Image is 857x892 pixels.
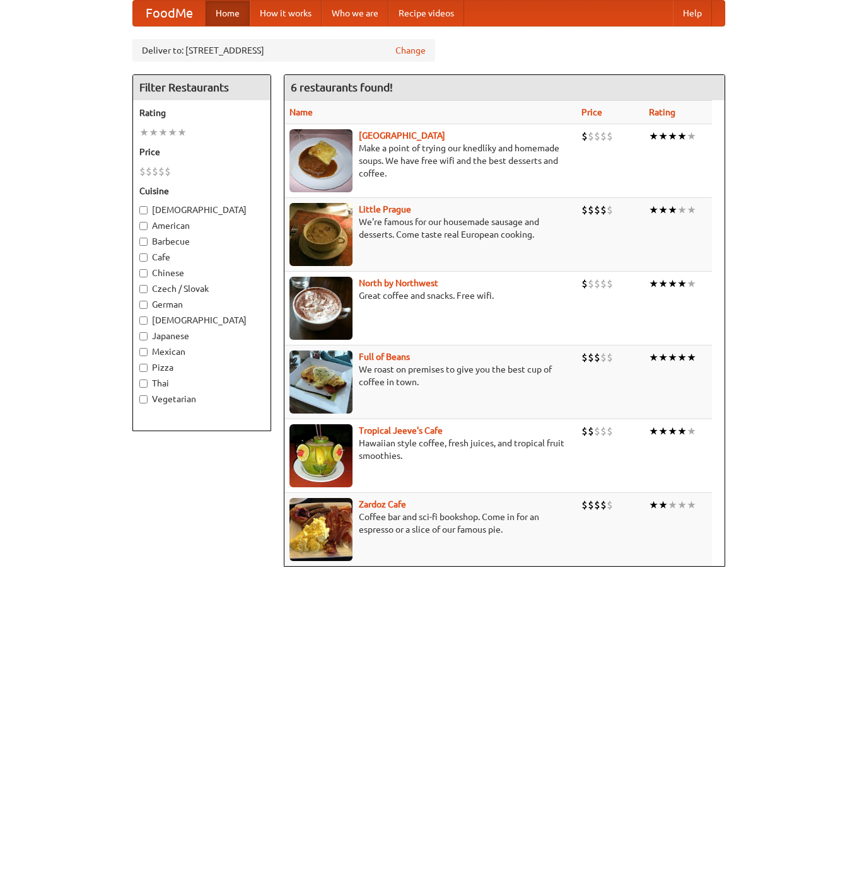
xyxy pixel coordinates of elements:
li: ★ [149,125,158,139]
li: $ [152,165,158,178]
li: ★ [677,350,687,364]
li: ★ [687,203,696,217]
label: Pizza [139,361,264,374]
input: Chinese [139,269,148,277]
li: $ [600,277,607,291]
label: Chinese [139,267,264,279]
li: ★ [139,125,149,139]
a: Home [206,1,250,26]
a: Rating [649,107,675,117]
a: Tropical Jeeve's Cafe [359,426,443,436]
input: Thai [139,379,148,388]
li: $ [607,129,613,143]
li: ★ [687,424,696,438]
div: Deliver to: [STREET_ADDRESS] [132,39,435,62]
li: $ [600,424,607,438]
li: ★ [649,129,658,143]
li: ★ [687,498,696,512]
li: $ [594,498,600,512]
img: zardoz.jpg [289,498,353,561]
li: ★ [687,277,696,291]
li: ★ [649,498,658,512]
li: ★ [677,203,687,217]
input: [DEMOGRAPHIC_DATA] [139,316,148,325]
img: czechpoint.jpg [289,129,353,192]
label: Cafe [139,251,264,264]
img: north.jpg [289,277,353,340]
a: Recipe videos [388,1,464,26]
li: ★ [668,277,677,291]
label: Vegetarian [139,393,264,405]
a: Little Prague [359,204,411,214]
input: Cafe [139,253,148,262]
li: ★ [668,129,677,143]
a: Who we are [322,1,388,26]
li: ★ [658,424,668,438]
li: $ [600,350,607,364]
input: Vegetarian [139,395,148,403]
li: $ [588,129,594,143]
li: $ [588,277,594,291]
li: ★ [649,424,658,438]
li: ★ [658,203,668,217]
li: $ [581,277,588,291]
h5: Cuisine [139,185,264,197]
li: ★ [658,498,668,512]
li: $ [588,203,594,217]
li: $ [581,498,588,512]
li: $ [146,165,152,178]
li: $ [594,277,600,291]
input: Barbecue [139,238,148,246]
a: Help [673,1,712,26]
li: ★ [668,203,677,217]
li: ★ [658,129,668,143]
input: American [139,222,148,230]
a: FoodMe [133,1,206,26]
li: ★ [687,350,696,364]
li: $ [600,203,607,217]
a: How it works [250,1,322,26]
img: jeeves.jpg [289,424,353,487]
p: We're famous for our housemade sausage and desserts. Come taste real European cooking. [289,216,572,241]
li: ★ [649,203,658,217]
li: ★ [677,277,687,291]
li: ★ [168,125,177,139]
li: ★ [158,125,168,139]
li: $ [594,424,600,438]
a: North by Northwest [359,278,438,288]
a: Zardoz Cafe [359,499,406,509]
a: [GEOGRAPHIC_DATA] [359,130,445,141]
a: Full of Beans [359,352,410,362]
li: $ [581,129,588,143]
li: $ [588,424,594,438]
p: Coffee bar and sci-fi bookshop. Come in for an espresso or a slice of our famous pie. [289,511,572,536]
li: ★ [649,350,658,364]
li: ★ [649,277,658,291]
li: ★ [687,129,696,143]
li: $ [594,129,600,143]
h5: Rating [139,107,264,119]
li: $ [581,350,588,364]
li: $ [158,165,165,178]
label: German [139,298,264,311]
li: $ [588,498,594,512]
li: $ [607,277,613,291]
h5: Price [139,146,264,158]
li: $ [581,203,588,217]
input: Mexican [139,348,148,356]
p: We roast on premises to give you the best cup of coffee in town. [289,363,572,388]
label: Barbecue [139,235,264,248]
li: ★ [677,424,687,438]
label: American [139,219,264,232]
li: ★ [177,125,187,139]
input: Czech / Slovak [139,285,148,293]
li: ★ [658,350,668,364]
li: $ [139,165,146,178]
a: Name [289,107,313,117]
a: Change [395,44,426,57]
